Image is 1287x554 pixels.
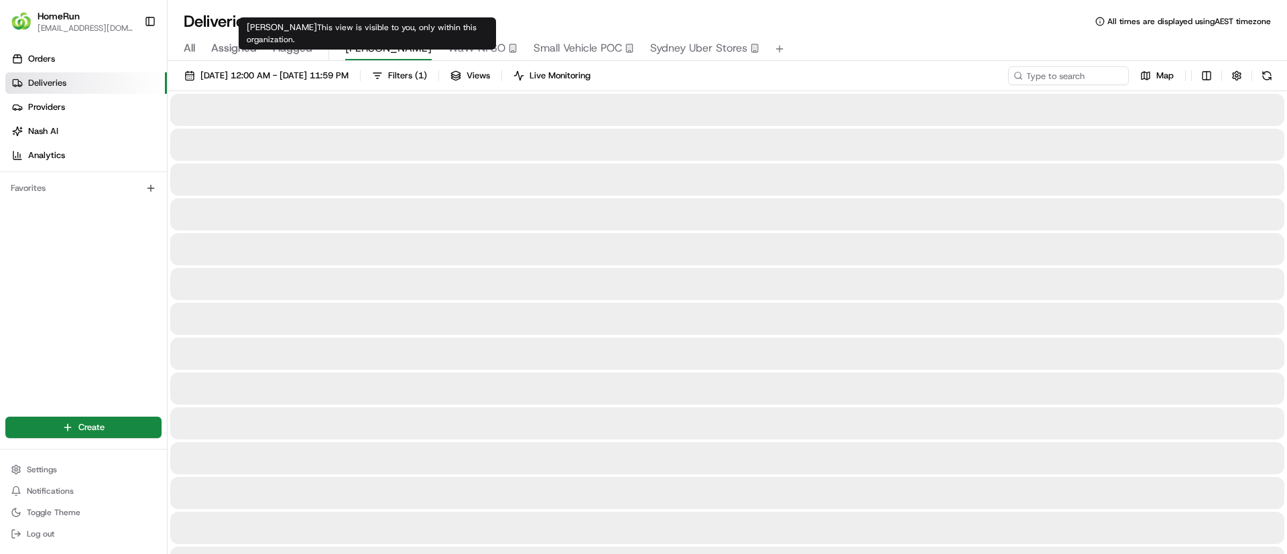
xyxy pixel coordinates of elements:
[5,460,162,479] button: Settings
[650,40,747,56] span: Sydney Uber Stores
[5,482,162,500] button: Notifications
[5,48,167,70] a: Orders
[27,486,74,496] span: Notifications
[178,66,355,85] button: [DATE] 12:00 AM - [DATE] 11:59 PM
[5,121,167,142] a: Nash AI
[1156,70,1174,82] span: Map
[11,11,32,32] img: HomeRun
[28,149,65,161] span: Analytics
[211,40,257,56] span: Assigned
[78,421,105,433] span: Create
[184,40,195,56] span: All
[28,53,55,65] span: Orders
[184,11,252,32] h1: Deliveries
[5,72,167,94] a: Deliveries
[415,70,427,82] span: ( 1 )
[38,9,80,23] button: HomeRun
[5,145,167,166] a: Analytics
[27,529,54,539] span: Log out
[27,507,80,518] span: Toggle Theme
[200,70,349,82] span: [DATE] 12:00 AM - [DATE] 11:59 PM
[28,77,66,89] span: Deliveries
[27,464,57,475] span: Settings
[1008,66,1129,85] input: Type to search
[5,525,162,543] button: Log out
[534,40,622,56] span: Small Vehicle POC
[247,22,477,45] span: This view is visible to you, only within this organization.
[239,17,496,50] div: [PERSON_NAME]
[530,70,591,82] span: Live Monitoring
[507,66,597,85] button: Live Monitoring
[467,70,490,82] span: Views
[388,70,427,82] span: Filters
[38,23,133,33] button: [EMAIL_ADDRESS][DOMAIN_NAME]
[5,96,167,118] a: Providers
[444,66,496,85] button: Views
[5,5,139,38] button: HomeRunHomeRun[EMAIL_ADDRESS][DOMAIN_NAME]
[5,503,162,522] button: Toggle Theme
[5,178,162,199] div: Favorites
[366,66,433,85] button: Filters(1)
[5,417,162,438] button: Create
[28,101,65,113] span: Providers
[1107,16,1271,27] span: All times are displayed using AEST timezone
[1134,66,1180,85] button: Map
[1258,66,1276,85] button: Refresh
[28,125,58,137] span: Nash AI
